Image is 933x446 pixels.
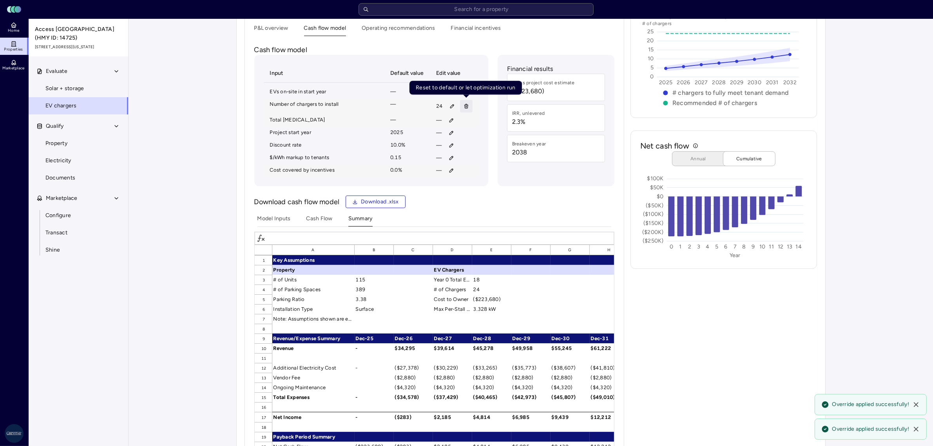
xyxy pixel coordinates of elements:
[346,196,406,208] a: Download .xlsx
[255,422,272,432] div: 18
[272,383,355,392] div: Ongoing Maintenance
[255,363,272,373] div: 12
[255,432,272,442] div: 19
[650,74,654,80] text: 0
[5,424,24,443] img: Greystar AS
[433,412,472,422] div: $2,185
[355,304,394,314] div: Surface
[766,80,779,86] text: 2031
[642,21,672,26] text: # of chargers
[590,343,629,353] div: $61,222
[688,244,691,250] text: 2
[394,334,433,343] div: Dec-26
[306,214,333,227] button: Cash Flow
[511,343,551,353] div: $49,958
[472,412,511,422] div: $4,814
[795,244,802,250] text: 14
[643,211,664,218] text: ($100K)
[355,334,394,343] div: Dec-25
[551,343,590,353] div: $55,245
[384,86,430,98] td: —
[362,24,435,36] button: Operating recommendations
[394,373,433,383] div: ($2,880)
[512,117,545,127] span: 2.3%
[472,334,511,343] div: Dec-28
[512,109,545,117] div: IRR, unlevered
[254,45,614,55] p: Cash flow model
[650,65,654,71] text: 5
[255,324,272,334] div: 8
[28,224,129,241] a: Transact
[394,392,433,402] div: ($34,578)
[255,285,272,294] div: 4
[472,392,511,402] div: ($40,465)
[643,220,664,227] text: ($150K)
[394,245,433,255] div: C
[436,166,442,175] span: —
[512,87,575,96] span: ($223,680)
[272,255,355,265] div: Key Assumptions
[28,80,129,97] a: Solar + storage
[433,334,472,343] div: Dec-27
[264,139,384,152] td: Discount rate
[272,265,355,275] div: Property
[511,383,551,392] div: ($4,320)
[28,135,129,152] a: Property
[272,343,355,353] div: Revenue
[769,244,774,250] text: 11
[28,169,129,187] a: Documents
[394,412,433,422] div: ($283)
[46,122,64,131] span: Qualify
[672,89,789,97] text: # chargers to fully meet tenant demand
[695,80,708,86] text: 2027
[436,102,443,111] span: 24
[512,140,546,148] div: Breakeven year
[590,383,629,392] div: ($4,320)
[255,334,272,343] div: 9
[511,392,551,402] div: ($42,973)
[355,294,394,304] div: 3.38
[384,127,430,139] td: 2025
[730,252,741,259] text: Year
[551,245,590,255] div: G
[45,228,67,237] span: Transact
[384,114,430,127] td: —
[272,304,355,314] div: Installation Type
[255,294,272,304] div: 5
[730,155,769,163] span: Cumulative
[28,97,129,114] a: EV chargers
[472,275,511,285] div: 18
[430,64,479,83] th: Edit value
[712,80,726,86] text: 2028
[46,67,67,76] span: Evaluate
[752,244,755,250] text: 9
[29,63,129,80] button: Evaluate
[384,139,430,152] td: 10.0%
[255,392,272,402] div: 15
[512,79,575,87] div: Gross project cost estimate
[512,148,546,157] span: 2038
[643,238,664,245] text: ($250K)
[272,363,355,373] div: Additional Electricity Cost
[254,197,340,207] p: Download cash flow model
[472,285,511,294] div: 24
[272,412,355,422] div: Net Income
[255,402,272,412] div: 16
[2,66,24,71] span: Marketplace
[409,81,522,94] div: Reset to default or let optimization run
[46,194,78,203] span: Marketplace
[348,214,373,227] button: Summary
[355,392,394,402] div: -
[433,245,472,255] div: D
[355,363,394,373] div: -
[640,140,690,151] h2: Net cash flow
[264,98,384,114] td: Number of chargers to install
[264,86,384,98] td: EVs on-site in start year
[783,80,797,86] text: 2032
[255,275,272,285] div: 3
[742,244,746,250] text: 8
[272,314,355,324] div: Note: Assumptions shown are editable in Model Inputs only
[436,129,442,137] span: —
[45,156,71,165] span: Electricity
[670,244,673,250] text: 0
